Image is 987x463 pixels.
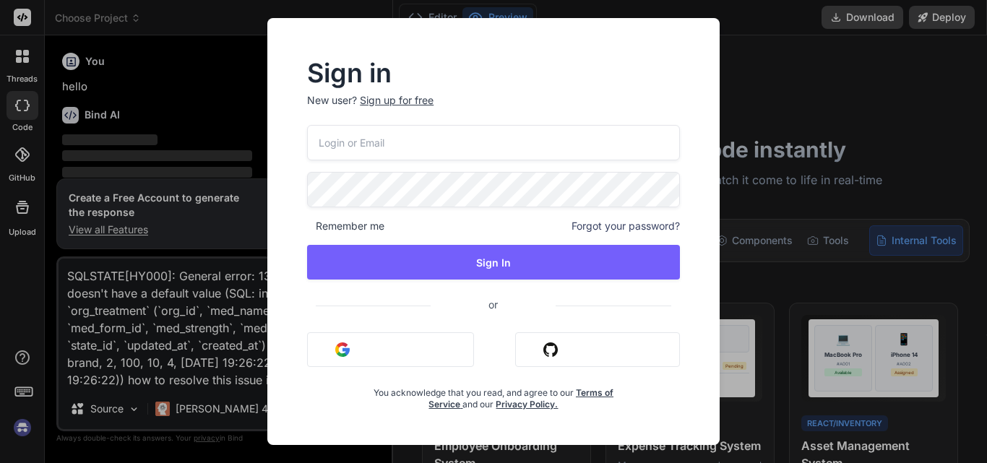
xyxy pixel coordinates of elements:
[431,287,556,322] span: or
[307,245,680,280] button: Sign In
[307,219,384,233] span: Remember me
[360,93,434,108] div: Sign up for free
[307,332,474,367] button: Sign in with Google
[428,387,613,410] a: Terms of Service
[496,399,558,410] a: Privacy Policy.
[543,342,558,357] img: github
[335,342,350,357] img: google
[369,378,618,410] div: You acknowledge that you read, and agree to our and our
[307,61,680,85] h2: Sign in
[307,93,680,125] p: New user?
[307,125,680,160] input: Login or Email
[515,332,680,367] button: Sign in with Github
[572,219,680,233] span: Forgot your password?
